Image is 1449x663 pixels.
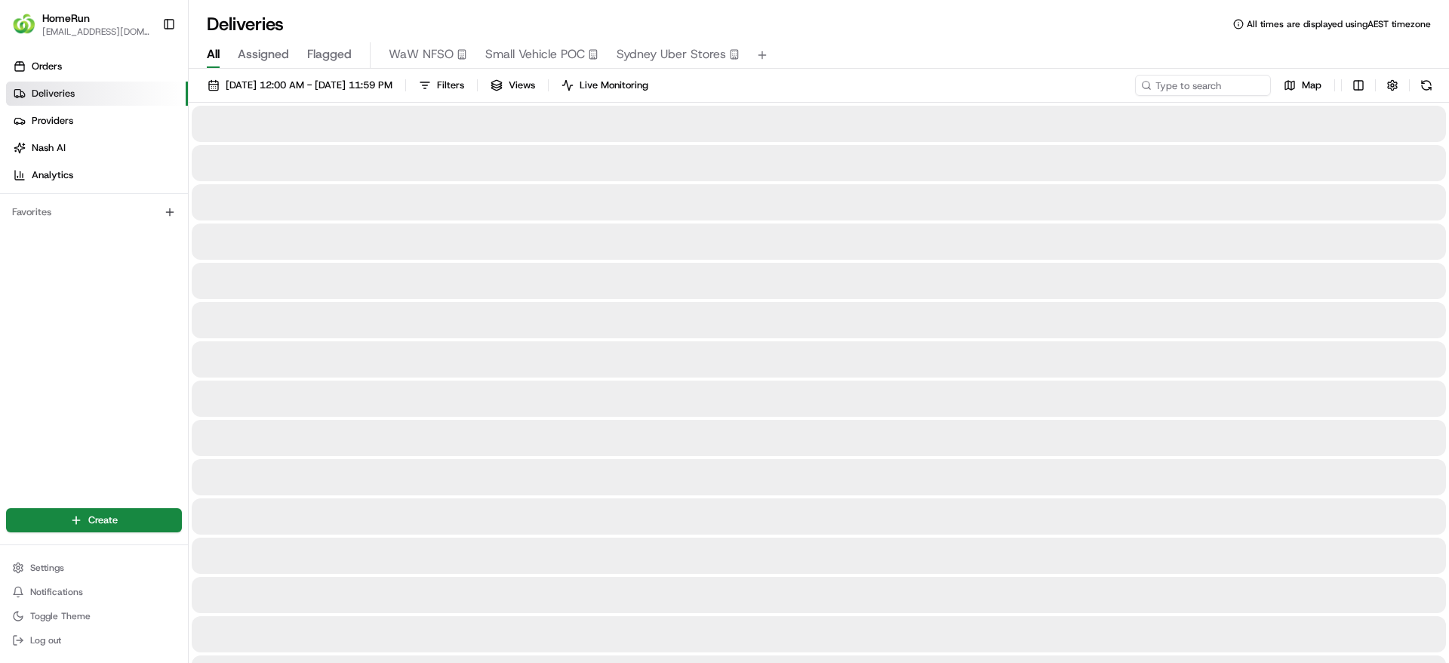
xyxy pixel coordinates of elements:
[580,79,648,92] span: Live Monitoring
[6,557,182,578] button: Settings
[88,513,118,527] span: Create
[1416,75,1437,96] button: Refresh
[484,75,542,96] button: Views
[555,75,655,96] button: Live Monitoring
[201,75,399,96] button: [DATE] 12:00 AM - [DATE] 11:59 PM
[1247,18,1431,30] span: All times are displayed using AEST timezone
[207,12,284,36] h1: Deliveries
[1277,75,1328,96] button: Map
[6,163,188,187] a: Analytics
[32,60,62,73] span: Orders
[6,581,182,603] button: Notifications
[617,45,726,63] span: Sydney Uber Stores
[238,45,289,63] span: Assigned
[6,6,156,42] button: HomeRunHomeRun[EMAIL_ADDRESS][DOMAIN_NAME]
[6,630,182,651] button: Log out
[307,45,352,63] span: Flagged
[226,79,392,92] span: [DATE] 12:00 AM - [DATE] 11:59 PM
[12,12,36,36] img: HomeRun
[32,114,73,128] span: Providers
[389,45,454,63] span: WaW NFSO
[6,136,188,160] a: Nash AI
[32,141,66,155] span: Nash AI
[6,54,188,79] a: Orders
[1135,75,1271,96] input: Type to search
[437,79,464,92] span: Filters
[42,26,150,38] button: [EMAIL_ADDRESS][DOMAIN_NAME]
[509,79,535,92] span: Views
[6,200,182,224] div: Favorites
[485,45,585,63] span: Small Vehicle POC
[1302,79,1321,92] span: Map
[6,109,188,133] a: Providers
[32,87,75,100] span: Deliveries
[32,168,73,182] span: Analytics
[30,562,64,574] span: Settings
[6,82,188,106] a: Deliveries
[30,610,91,622] span: Toggle Theme
[6,606,182,627] button: Toggle Theme
[30,634,61,646] span: Log out
[42,11,90,26] button: HomeRun
[207,45,220,63] span: All
[412,75,471,96] button: Filters
[6,508,182,532] button: Create
[30,586,83,598] span: Notifications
